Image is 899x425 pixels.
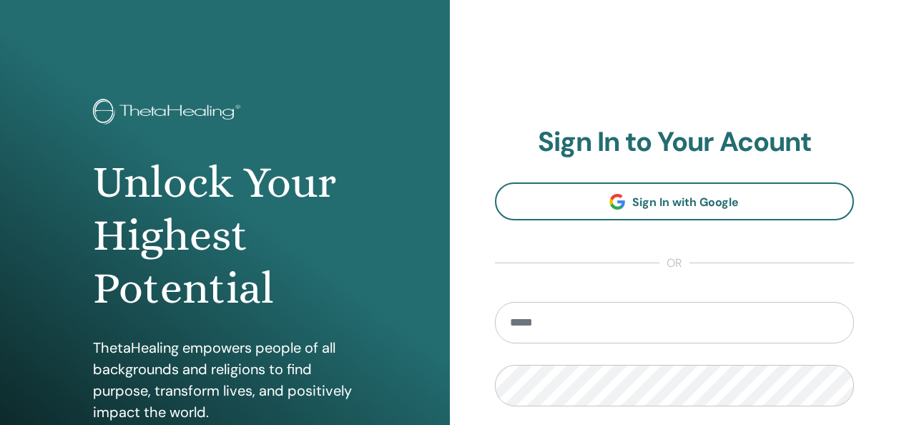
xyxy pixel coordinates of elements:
h2: Sign In to Your Acount [495,126,855,159]
p: ThetaHealing empowers people of all backgrounds and religions to find purpose, transform lives, a... [93,337,357,423]
span: or [659,255,689,272]
h1: Unlock Your Highest Potential [93,156,357,316]
span: Sign In with Google [632,195,739,210]
a: Sign In with Google [495,182,855,220]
